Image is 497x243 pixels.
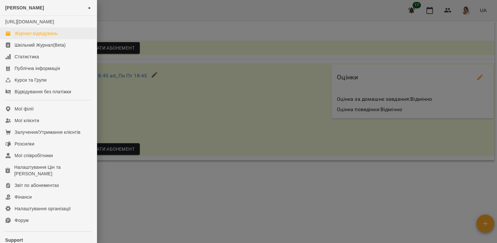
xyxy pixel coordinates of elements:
[5,19,54,24] a: [URL][DOMAIN_NAME]
[15,117,39,124] div: Мої клієнти
[15,194,32,200] div: Фінанси
[15,141,34,147] div: Розсилки
[15,106,34,112] div: Мої філії
[15,42,66,48] div: Шкільний Журнал(Beta)
[15,53,39,60] div: Статистика
[15,129,81,135] div: Залучення/Утримання клієнтів
[15,205,71,212] div: Налаштування організації
[15,182,59,189] div: Звіт по абонементах
[15,65,60,72] div: Публічна інформація
[14,164,92,177] div: Налаштування Цін та [PERSON_NAME]
[15,152,53,159] div: Мої співробітники
[5,5,44,10] span: [PERSON_NAME]
[88,5,92,10] span: ►
[15,77,47,83] div: Курси та Групи
[15,30,58,37] div: Журнал відвідувань
[15,88,71,95] div: Відвідування без платіжки
[15,217,29,224] div: Форум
